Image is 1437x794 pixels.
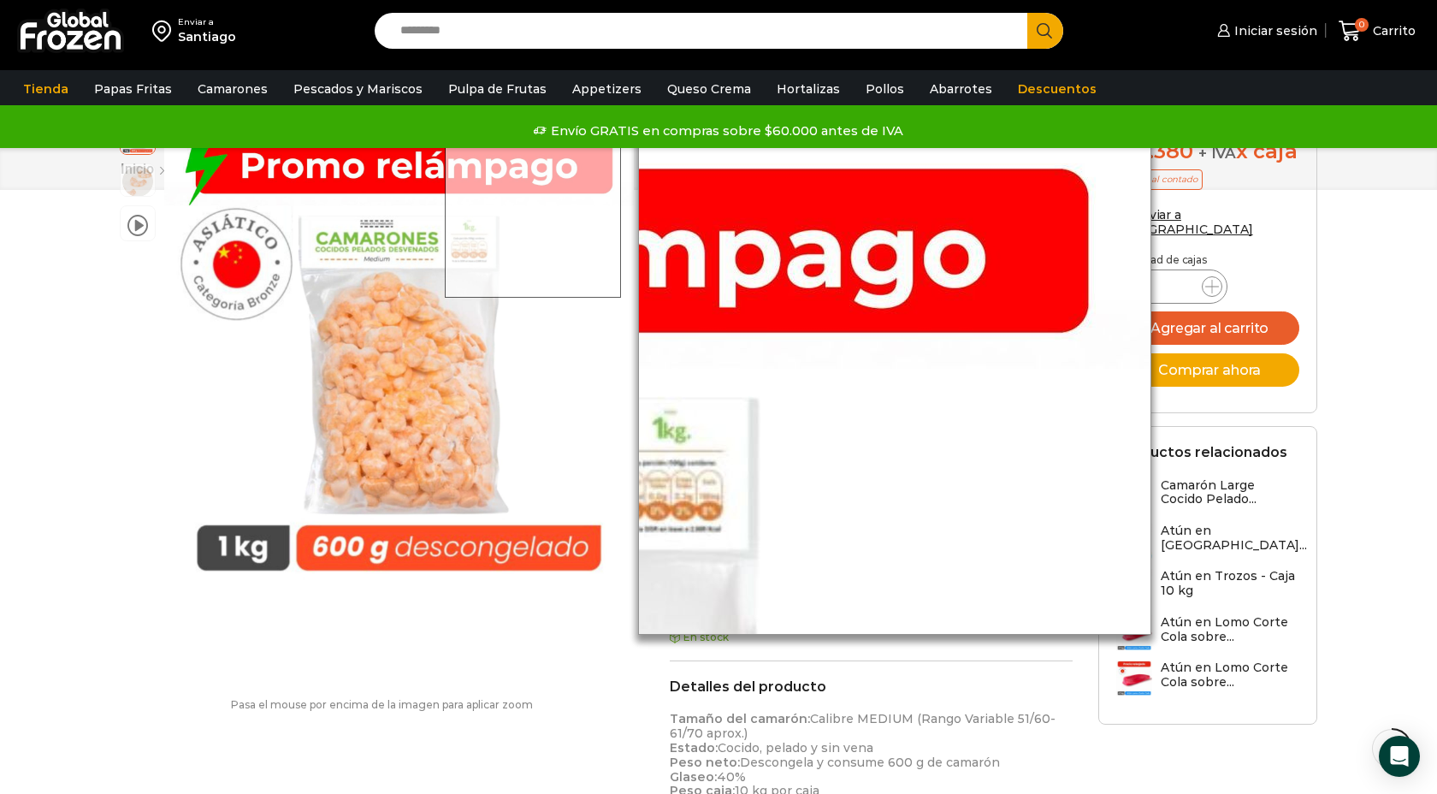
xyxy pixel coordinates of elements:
a: Atún en [GEOGRAPHIC_DATA]... [1116,524,1307,560]
p: Cantidad de cajas [1116,254,1299,266]
a: Pulpa de Frutas [440,73,555,105]
a: Atún en Lomo Corte Cola sobre... [1116,661,1299,697]
h3: Atún en Trozos - Caja 10 kg [1161,569,1299,598]
h3: Atún en [GEOGRAPHIC_DATA]... [1161,524,1307,553]
input: Product quantity [1156,275,1188,299]
p: Precio al contado [1116,169,1203,190]
a: Atún en Trozos - Caja 10 kg [1116,569,1299,606]
div: Santiago [178,28,236,45]
p: Pasa el mouse por encima de la imagen para aplicar zoom [120,699,644,711]
a: Iniciar sesión [1213,14,1317,48]
button: Search button [1027,13,1063,49]
h3: Camarón Large Cocido Pelado... [1161,478,1299,507]
a: Camarones [189,73,276,105]
button: Comprar ahora [1116,353,1299,387]
span: Carrito [1369,22,1416,39]
a: Tienda [15,73,77,105]
a: Appetizers [564,73,650,105]
span: camaron medium bronze [121,164,155,198]
a: Pescados y Mariscos [285,73,431,105]
a: Abarrotes [921,73,1001,105]
span: Iniciar sesión [1230,22,1317,39]
span: 0 [1355,18,1369,32]
span: + IVA [1198,145,1236,162]
bdi: 61.380 [1116,139,1192,163]
div: Enviar a [178,16,236,28]
strong: Estado: [670,740,718,755]
a: Camarón Large Cocido Pelado... [1116,478,1299,515]
h2: Productos relacionados [1116,444,1287,460]
p: En stock [670,631,1073,643]
button: Agregar al carrito [1116,311,1299,345]
strong: Glaseo: [670,769,717,785]
strong: Peso neto: [670,755,740,770]
img: address-field-icon.svg [152,16,178,45]
a: 0 Carrito [1334,11,1420,51]
a: Pollos [857,73,913,105]
a: Papas Fritas [86,73,180,105]
a: Atún en Lomo Corte Cola sobre... [1116,615,1299,652]
h3: Atún en Lomo Corte Cola sobre... [1161,615,1299,644]
a: Queso Crema [659,73,760,105]
div: x caja [1116,139,1299,164]
a: Enviar a [GEOGRAPHIC_DATA] [1116,207,1253,237]
a: Descuentos [1009,73,1105,105]
div: Open Intercom Messenger [1379,736,1420,777]
a: Hortalizas [768,73,849,105]
h3: Atún en Lomo Corte Cola sobre... [1161,661,1299,690]
strong: Tamaño del camarón: [670,711,810,726]
h2: Detalles del producto [670,678,1073,695]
